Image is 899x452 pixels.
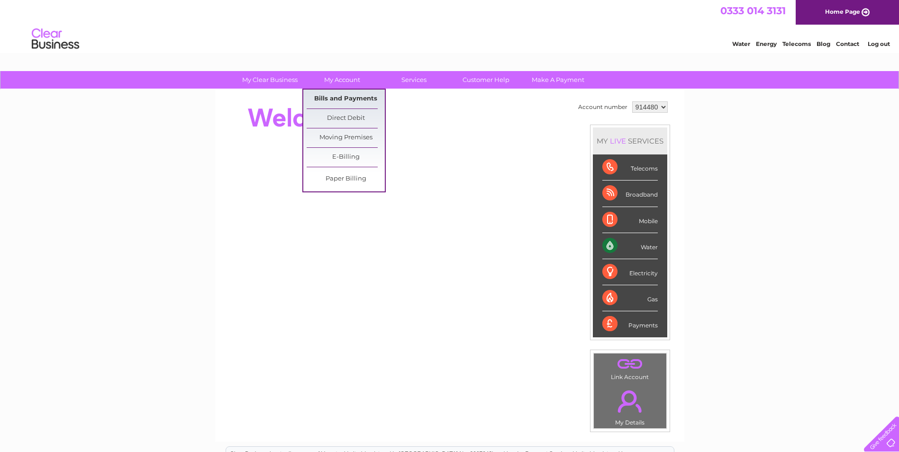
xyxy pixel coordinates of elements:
[756,40,777,47] a: Energy
[782,40,811,47] a: Telecoms
[596,356,664,372] a: .
[596,385,664,418] a: .
[602,311,658,337] div: Payments
[602,285,658,311] div: Gas
[307,148,385,167] a: E-Billing
[720,5,786,17] a: 0333 014 3131
[519,71,597,89] a: Make A Payment
[576,99,630,115] td: Account number
[593,127,667,154] div: MY SERVICES
[602,154,658,181] div: Telecoms
[307,128,385,147] a: Moving Premises
[307,170,385,189] a: Paper Billing
[836,40,859,47] a: Contact
[307,109,385,128] a: Direct Debit
[447,71,525,89] a: Customer Help
[307,90,385,108] a: Bills and Payments
[602,181,658,207] div: Broadband
[817,40,830,47] a: Blog
[303,71,381,89] a: My Account
[602,233,658,259] div: Water
[602,207,658,233] div: Mobile
[593,353,667,383] td: Link Account
[31,25,80,54] img: logo.png
[231,71,309,89] a: My Clear Business
[608,136,628,145] div: LIVE
[732,40,750,47] a: Water
[375,71,453,89] a: Services
[602,259,658,285] div: Electricity
[226,5,674,46] div: Clear Business is a trading name of Verastar Limited (registered in [GEOGRAPHIC_DATA] No. 3667643...
[593,382,667,429] td: My Details
[868,40,890,47] a: Log out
